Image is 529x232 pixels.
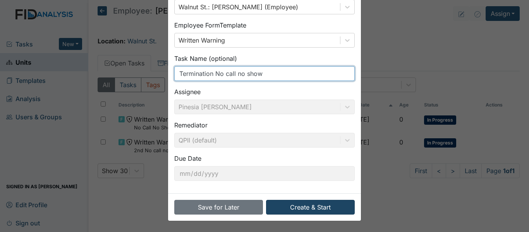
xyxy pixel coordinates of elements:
[266,200,355,215] button: Create & Start
[174,87,201,96] label: Assignee
[174,120,208,130] label: Remediator
[174,154,201,163] label: Due Date
[174,21,246,30] label: Employee Form Template
[179,36,225,45] div: Written Warning
[174,200,263,215] button: Save for Later
[179,2,298,12] div: Walnut St.: [PERSON_NAME] (Employee)
[174,54,237,63] label: Task Name (optional)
